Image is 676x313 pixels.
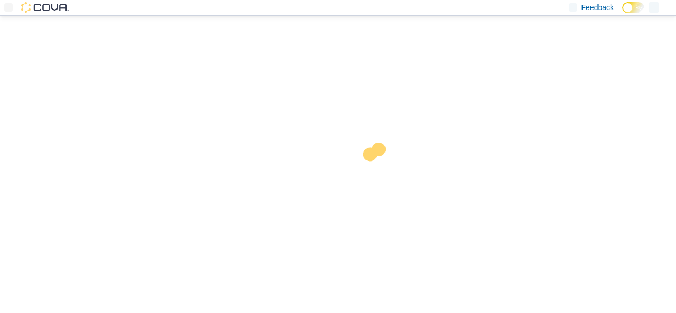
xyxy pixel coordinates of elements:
span: Feedback [581,2,614,13]
img: Cova [21,2,69,13]
img: cova-loader [338,135,417,214]
input: Dark Mode [622,2,644,13]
